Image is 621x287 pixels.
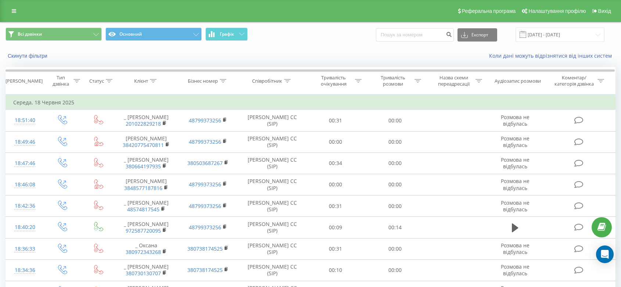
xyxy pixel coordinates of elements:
[501,177,530,191] span: Розмова не відбулась
[189,117,221,124] a: 48799373256
[105,28,202,41] button: Основний
[501,114,530,127] span: Розмова не відбулась
[528,8,586,14] span: Налаштування профілю
[239,174,305,195] td: [PERSON_NAME] CC (SIP)
[365,217,425,238] td: 00:14
[306,110,365,131] td: 00:31
[239,238,305,259] td: [PERSON_NAME] CC (SIP)
[501,156,530,170] span: Розмова не відбулась
[13,113,36,128] div: 18:51:40
[187,159,223,166] a: 380503687267
[188,78,218,84] div: Бізнес номер
[365,153,425,174] td: 00:00
[365,131,425,153] td: 00:00
[365,195,425,217] td: 00:00
[373,75,413,87] div: Тривалість розмови
[13,177,36,192] div: 18:46:08
[6,78,43,84] div: [PERSON_NAME]
[115,110,177,131] td: _ [PERSON_NAME]
[126,163,161,170] a: 380664197935
[462,8,516,14] span: Реферальна програма
[306,174,365,195] td: 00:00
[239,217,305,238] td: [PERSON_NAME] CC (SIP)
[220,32,234,37] span: Графік
[13,199,36,213] div: 18:42:36
[126,248,161,255] a: 380972343268
[187,245,223,252] a: 380738174525
[13,220,36,234] div: 18:40:20
[115,195,177,217] td: _ [PERSON_NAME]
[13,156,36,171] div: 18:47:46
[115,238,177,259] td: _ Оксана
[457,28,497,42] button: Експорт
[134,78,148,84] div: Клієнт
[126,270,161,277] a: 380730130707
[115,131,177,153] td: [PERSON_NAME]
[127,206,159,213] a: 48574817545
[501,135,530,148] span: Розмова не відбулась
[126,227,161,234] a: 972587720095
[239,110,305,131] td: [PERSON_NAME] CC (SIP)
[434,75,474,87] div: Назва схеми переадресації
[115,259,177,281] td: _ [PERSON_NAME]
[306,131,365,153] td: 00:00
[189,224,221,231] a: 48799373256
[501,263,530,277] span: Розмова не відбулась
[115,153,177,174] td: _ [PERSON_NAME]
[123,141,164,148] a: 38420775470811
[205,28,248,41] button: Графік
[495,78,541,84] div: Аудіозапис розмови
[189,181,221,188] a: 48799373256
[314,75,353,87] div: Тривалість очікування
[239,195,305,217] td: [PERSON_NAME] CC (SIP)
[89,78,104,84] div: Статус
[18,31,42,37] span: Всі дзвінки
[239,131,305,153] td: [PERSON_NAME] CC (SIP)
[501,242,530,255] span: Розмова не відбулась
[124,184,162,191] a: 3848577187816
[13,263,36,277] div: 18:34:36
[501,199,530,213] span: Розмова не відбулась
[252,78,282,84] div: Співробітник
[115,217,177,238] td: _ [PERSON_NAME]
[6,53,51,59] button: Скинути фільтри
[239,153,305,174] td: [PERSON_NAME] CC (SIP)
[115,174,177,195] td: [PERSON_NAME]
[306,153,365,174] td: 00:34
[306,195,365,217] td: 00:31
[598,8,611,14] span: Вихід
[126,120,161,127] a: 201022829218
[189,202,221,209] a: 48799373256
[13,242,36,256] div: 18:36:33
[553,75,596,87] div: Коментар/категорія дзвінка
[365,238,425,259] td: 00:00
[50,75,72,87] div: Тип дзвінка
[306,238,365,259] td: 00:31
[6,28,102,41] button: Всі дзвінки
[365,174,425,195] td: 00:00
[189,138,221,145] a: 48799373256
[6,95,615,110] td: Середа, 18 Червня 2025
[596,245,614,263] div: Open Intercom Messenger
[187,266,223,273] a: 380738174525
[489,52,615,59] a: Коли дані можуть відрізнятися вiд інших систем
[239,259,305,281] td: [PERSON_NAME] CC (SIP)
[376,28,454,42] input: Пошук за номером
[306,217,365,238] td: 00:09
[306,259,365,281] td: 00:10
[365,259,425,281] td: 00:00
[365,110,425,131] td: 00:00
[13,135,36,149] div: 18:49:46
